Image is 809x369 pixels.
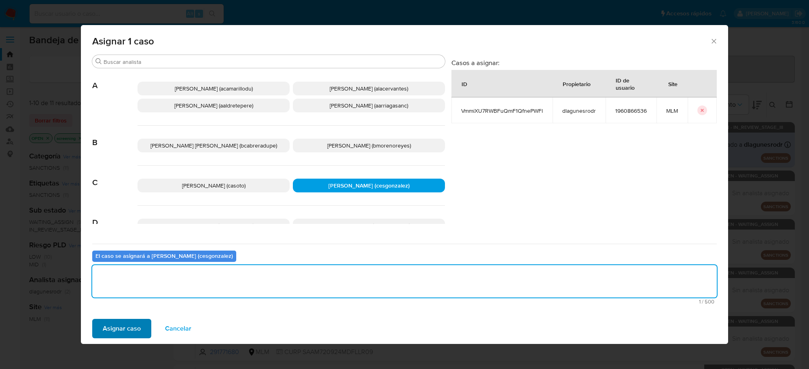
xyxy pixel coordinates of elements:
span: [PERSON_NAME] (cesgonzalez) [328,181,410,190]
div: [PERSON_NAME] (aarriagasanc) [293,99,445,112]
span: [PERSON_NAME] (dgardunorosa) [328,221,410,230]
span: D [92,206,138,228]
div: Propietario [553,74,600,93]
span: MLM [666,107,678,114]
div: [PERSON_NAME] [PERSON_NAME] (bcabreradupe) [138,139,290,152]
div: [PERSON_NAME] (alacervantes) [293,82,445,95]
span: [PERSON_NAME] (alacervantes) [330,84,408,93]
span: Asignar caso [103,320,141,337]
span: [PERSON_NAME] (dlagunesrodr) [174,221,254,230]
div: Site [659,74,687,93]
button: icon-button [697,105,707,115]
div: assign-modal [81,25,728,344]
input: Buscar analista [104,58,442,65]
span: Cancelar [165,320,191,337]
span: [PERSON_NAME] (acamarillodu) [175,84,253,93]
button: Asignar caso [92,319,151,338]
span: dlagunesrodr [562,107,596,114]
div: [PERSON_NAME] (casoto) [138,179,290,192]
div: [PERSON_NAME] (dgardunorosa) [293,219,445,232]
b: El caso se asignará a [PERSON_NAME] (cesgonzalez) [95,252,233,260]
button: Cancelar [155,319,202,338]
span: Máximo 500 caracteres [95,299,714,304]
span: 1960866536 [615,107,647,114]
span: [PERSON_NAME] [PERSON_NAME] (bcabreradupe) [150,141,277,150]
button: Buscar [95,58,102,65]
span: B [92,126,138,148]
span: [PERSON_NAME] (aaldretepere) [174,101,253,110]
div: ID [452,74,477,93]
span: VmmiXU7RWBFuQmF1QfnePWFl [461,107,543,114]
button: Cerrar ventana [710,37,717,44]
span: [PERSON_NAME] (bmorenoreyes) [327,141,411,150]
span: Asignar 1 caso [92,36,710,46]
span: A [92,69,138,91]
div: [PERSON_NAME] (dlagunesrodr) [138,219,290,232]
div: [PERSON_NAME] (bmorenoreyes) [293,139,445,152]
h3: Casos a asignar: [451,59,717,67]
span: [PERSON_NAME] (aarriagasanc) [330,101,408,110]
div: ID de usuario [606,70,656,97]
span: C [92,166,138,188]
span: [PERSON_NAME] (casoto) [182,181,246,190]
div: [PERSON_NAME] (cesgonzalez) [293,179,445,192]
div: [PERSON_NAME] (acamarillodu) [138,82,290,95]
div: [PERSON_NAME] (aaldretepere) [138,99,290,112]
